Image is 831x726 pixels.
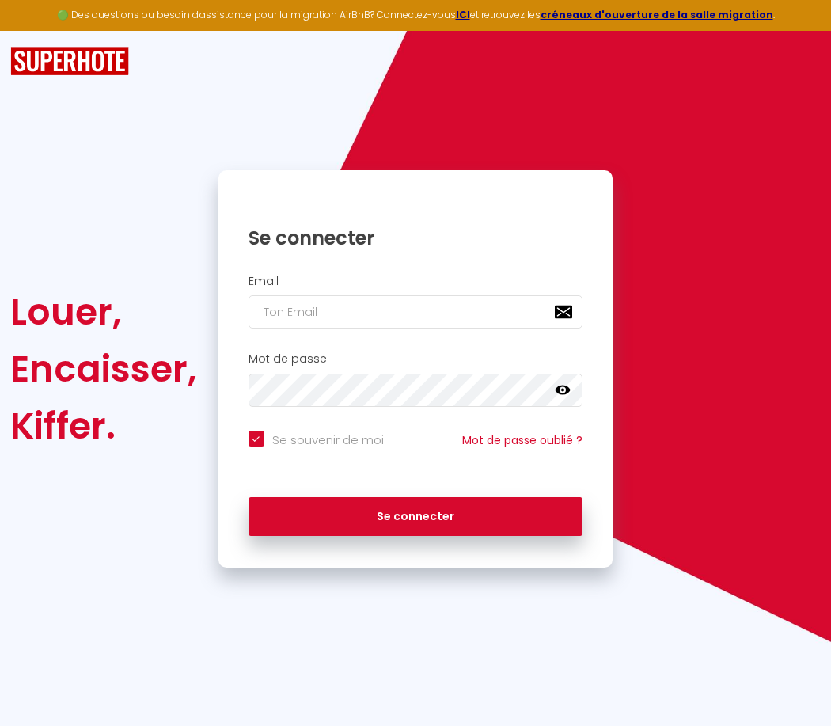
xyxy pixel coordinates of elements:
a: créneaux d'ouverture de la salle migration [541,8,773,21]
div: Kiffer. [10,397,197,454]
img: SuperHote logo [10,47,129,76]
input: Ton Email [249,295,583,329]
a: Mot de passe oublié ? [462,432,582,448]
button: Se connecter [249,497,583,537]
h1: Se connecter [249,226,583,250]
h2: Email [249,275,583,288]
h2: Mot de passe [249,352,583,366]
div: Louer, [10,283,197,340]
a: ICI [456,8,470,21]
div: Encaisser, [10,340,197,397]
